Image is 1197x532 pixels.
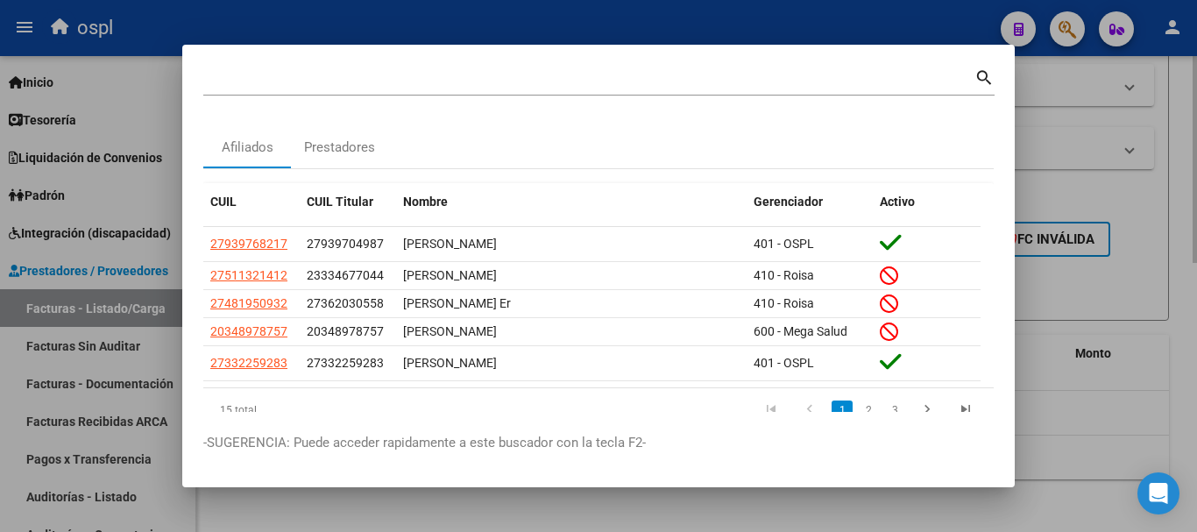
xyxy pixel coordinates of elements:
div: Afiliados [222,138,273,158]
a: go to last page [949,401,982,420]
datatable-header-cell: Gerenciador [747,183,873,221]
div: 15 total [203,388,358,432]
li: page 1 [829,395,855,425]
div: [PERSON_NAME] [403,353,740,373]
span: 27332259283 [210,356,287,370]
li: page 3 [882,395,908,425]
span: 27332259283 [307,356,384,370]
span: CUIL [210,195,237,209]
a: go to next page [910,401,944,420]
span: 27481950932 [210,296,287,310]
span: 410 - Roisa [754,268,814,282]
li: page 2 [855,395,882,425]
div: [PERSON_NAME] [403,234,740,254]
datatable-header-cell: CUIL Titular [300,183,396,221]
datatable-header-cell: CUIL [203,183,300,221]
span: CUIL Titular [307,195,373,209]
a: go to previous page [793,401,826,420]
span: 27939704987 [307,237,384,251]
span: 410 - Roisa [754,296,814,310]
span: 27362030558 [307,296,384,310]
datatable-header-cell: Activo [873,183,981,221]
span: 401 - OSPL [754,237,814,251]
span: Nombre [403,195,448,209]
span: 600 - Mega Salud [754,324,847,338]
p: -SUGERENCIA: Puede acceder rapidamente a este buscador con la tecla F2- [203,433,994,453]
span: 27939768217 [210,237,287,251]
span: 401 - OSPL [754,356,814,370]
a: 1 [832,401,853,420]
div: [PERSON_NAME] [403,266,740,286]
span: 20348978757 [307,324,384,338]
datatable-header-cell: Nombre [396,183,747,221]
div: [PERSON_NAME] [403,322,740,342]
div: Open Intercom Messenger [1137,472,1179,514]
div: Prestadores [304,138,375,158]
a: go to first page [754,401,788,420]
span: Gerenciador [754,195,823,209]
mat-icon: search [974,66,995,87]
a: 2 [858,401,879,420]
span: 27511321412 [210,268,287,282]
span: 20348978757 [210,324,287,338]
div: [PERSON_NAME] Er [403,294,740,314]
span: 23334677044 [307,268,384,282]
span: Activo [880,195,915,209]
a: 3 [884,401,905,420]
